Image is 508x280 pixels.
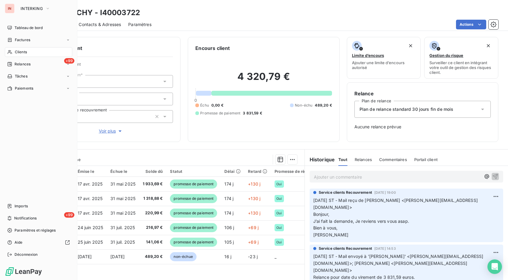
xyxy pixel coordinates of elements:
span: Commentaires [379,157,407,162]
span: J’ai fait la demande, Je reviens vers vous asap. [313,219,409,224]
span: +99 [64,58,74,64]
div: Échue le [110,169,135,174]
span: 105 j [224,239,234,245]
span: Non-échu [295,103,312,108]
span: Gestion du risque [429,53,463,58]
button: Gestion du risqueSurveiller ce client en intégrant votre outil de gestion des risques client. [424,37,498,79]
span: [DATE] 19:00 [374,191,396,194]
span: 106 j [224,225,234,230]
span: 16 j [224,254,231,259]
span: Oui [276,197,282,200]
span: Aide [15,240,23,245]
span: +130 j [248,181,260,186]
span: Relances [15,61,31,67]
span: 141,06 € [143,239,163,245]
span: Oui [276,211,282,215]
span: +69 j [248,239,259,245]
span: Paramètres et réglages [15,228,56,233]
span: Factures [15,37,30,43]
span: Clients [15,49,27,55]
button: Limite d’encoursAjouter une limite d’encours autorisé [347,37,421,79]
span: 3 831,59 € [243,110,262,116]
span: non-échue [170,252,196,261]
span: promesse de paiement [170,180,217,189]
span: 174 j [224,196,233,201]
span: 0,00 € [211,103,223,108]
span: Tout [338,157,347,162]
span: Tâches [15,74,28,79]
span: Oui [276,240,282,244]
span: Oui [276,182,282,186]
div: Émise le [78,169,103,174]
span: Portail client [414,157,438,162]
span: Service clients Recouvrement [319,246,372,251]
span: [DATE] 14:53 [374,247,396,250]
span: -23 j [248,254,258,259]
h6: Relance [354,90,491,97]
span: [DATE] ST - Mail envoyé à '[PERSON_NAME]' <[PERSON_NAME][EMAIL_ADDRESS][DOMAIN_NAME]>; [PERSON_NA... [313,254,484,280]
span: Ajouter une limite d’encours autorisé [352,60,416,70]
span: 216,97 € [143,225,163,231]
span: promesse de paiement [170,209,217,218]
span: _ [275,254,276,259]
span: Imports [15,203,28,209]
span: Voir plus [99,128,123,134]
span: 174 j [224,210,233,216]
span: promesse de paiement [170,223,217,232]
span: 489,20 € [143,254,163,260]
span: 0 [194,98,197,103]
span: Paiements [15,86,33,91]
span: Tableau de bord [15,25,43,31]
span: +130 j [248,196,260,201]
span: Notifications [14,216,37,221]
span: 31 juil. 2025 [110,225,135,230]
span: 1 318,88 € [143,196,163,202]
button: Voir plus [49,128,173,134]
span: promesse de paiement [170,194,217,203]
div: Délai [224,169,241,174]
span: Limite d’encours [352,53,384,58]
span: Relances [355,157,372,162]
span: 31 mai 2025 [110,196,135,201]
span: Paramètres [128,21,151,28]
span: Surveiller ce client en intégrant votre outil de gestion des risques client. [429,60,493,75]
span: 25 juin 2025 [78,239,103,245]
div: Open Intercom Messenger [487,259,502,274]
span: 24 juin 2025 [78,225,103,230]
span: Échu [200,103,209,108]
span: Déconnexion [15,252,38,257]
span: INTERKING [21,6,43,11]
span: 17 avr. 2025 [78,196,103,201]
span: [PERSON_NAME] [313,232,349,237]
span: Contacts & Adresses [79,21,121,28]
button: Actions [456,20,486,29]
span: Promesse de paiement [200,110,240,116]
div: IN [5,4,15,13]
span: 489,20 € [315,103,332,108]
span: Service clients Recouvrement [319,190,372,195]
div: Promesse de règlement [275,169,321,174]
h6: Encours client [195,44,230,52]
div: Retard [248,169,267,174]
span: [DATE] [110,254,125,259]
h6: Informations client [37,44,173,52]
div: Solde dû [143,169,163,174]
span: Oui [276,226,282,229]
h2: 4 320,79 € [195,71,332,89]
span: promesse de paiement [170,238,217,247]
span: +130 j [248,210,260,216]
img: Logo LeanPay [5,267,42,276]
span: [DATE] ST - Mail reçu de [PERSON_NAME] <[PERSON_NAME][EMAIL_ADDRESS][DOMAIN_NAME]> Bonjour, [313,198,478,217]
a: Aide [5,238,72,247]
h6: Historique [305,156,335,163]
div: Statut [170,169,217,174]
span: [DATE] [78,254,92,259]
span: 31 mai 2025 [110,181,135,186]
span: Aucune relance prévue [354,124,491,130]
span: 31 juil. 2025 [110,239,135,245]
span: Plan de relance standard 30 jours fin de mois [360,106,454,112]
span: +69 j [248,225,259,230]
span: 17 avr. 2025 [78,210,103,216]
span: Propriétés Client [49,62,173,70]
h3: GIVENCHY - I40003722 [53,7,140,18]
